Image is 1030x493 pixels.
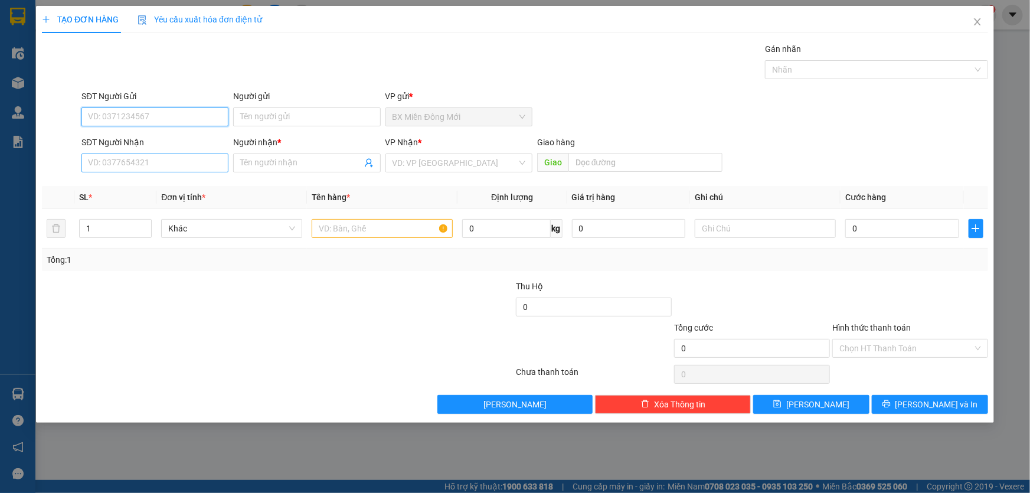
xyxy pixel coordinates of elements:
span: Đơn vị tính [161,192,205,202]
div: PHƯƠNG [77,38,172,53]
input: Dọc đường [568,153,722,172]
div: 0948887710 [77,53,172,69]
input: VD: Bàn, Ghế [312,219,453,238]
span: [PERSON_NAME] và In [895,398,978,411]
div: Tổng: 1 [47,253,398,266]
button: delete [47,219,66,238]
div: BX Miền Đông Mới [10,10,68,53]
input: 0 [572,219,686,238]
img: icon [138,15,147,25]
span: CC : [75,79,91,92]
span: plus [969,224,983,233]
div: VP gửi [385,90,532,103]
div: SĐT Người Gửi [81,90,228,103]
button: [PERSON_NAME] [437,395,593,414]
div: Người gửi [233,90,380,103]
span: Giá trị hàng [572,192,616,202]
span: plus [42,15,50,24]
span: Xóa Thông tin [654,398,705,411]
span: VP Nhận [385,138,418,147]
button: deleteXóa Thông tin [595,395,751,414]
div: Chưa thanh toán [515,365,673,386]
div: Người nhận [233,136,380,149]
span: Gửi: [10,11,28,24]
span: TẠO ĐƠN HÀNG [42,15,119,24]
span: Tên hàng [312,192,350,202]
span: Yêu cầu xuất hóa đơn điện tử [138,15,262,24]
span: printer [882,400,891,409]
span: delete [641,400,649,409]
div: 100.000 [75,76,173,93]
span: Tổng cước [674,323,713,332]
div: SĐT Người Nhận [81,136,228,149]
span: Giao [537,153,568,172]
span: Định lượng [491,192,533,202]
span: Giao hàng [537,138,575,147]
label: Hình thức thanh toán [832,323,911,332]
span: Thu Hộ [516,282,543,291]
span: user-add [364,158,374,168]
span: save [773,400,782,409]
span: SL [79,192,89,202]
div: Trạm Sông Đốc [77,10,172,38]
input: Ghi Chú [695,219,836,238]
button: printer[PERSON_NAME] và In [872,395,988,414]
span: [PERSON_NAME] [786,398,849,411]
span: Nhận: [77,11,105,24]
span: Cước hàng [845,192,886,202]
button: Close [961,6,994,39]
label: Gán nhãn [765,44,801,54]
th: Ghi chú [690,186,841,209]
span: [PERSON_NAME] [483,398,547,411]
span: close [973,17,982,27]
span: BX Miền Đông Mới [393,108,525,126]
span: Khác [168,220,295,237]
button: plus [969,219,983,238]
span: kg [551,219,563,238]
button: save[PERSON_NAME] [753,395,869,414]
